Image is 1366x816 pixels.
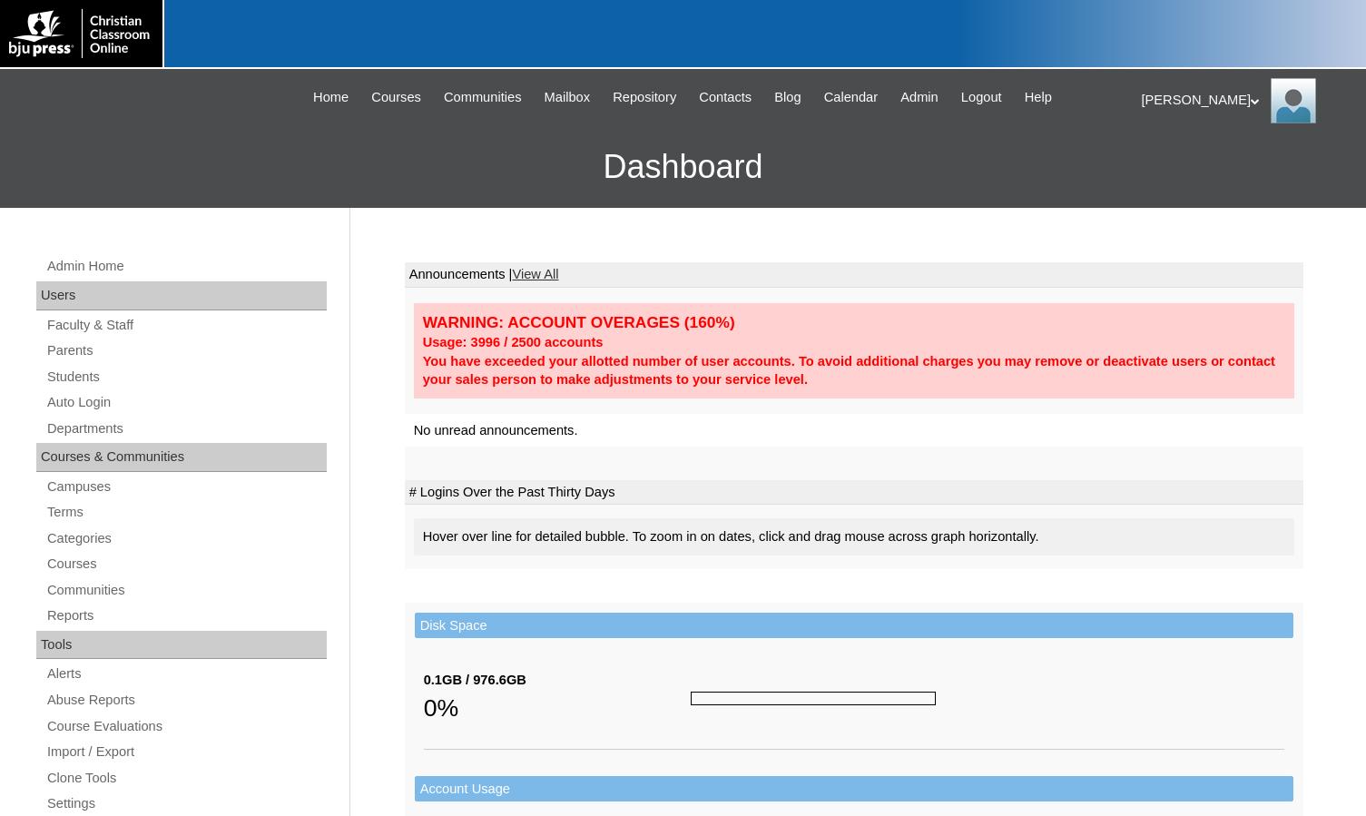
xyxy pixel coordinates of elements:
div: 0% [424,690,691,726]
a: Settings [45,792,327,815]
span: Home [313,87,349,108]
a: Repository [604,87,685,108]
a: Admin Home [45,255,327,278]
a: Parents [45,339,327,362]
a: Help [1016,87,1061,108]
a: Communities [435,87,531,108]
div: [PERSON_NAME] [1142,78,1349,123]
div: Users [36,281,327,310]
a: Courses [362,87,430,108]
a: Faculty & Staff [45,314,327,337]
div: Courses & Communities [36,443,327,472]
a: Courses [45,553,327,575]
a: Students [45,366,327,388]
span: Admin [900,87,939,108]
a: Campuses [45,476,327,498]
div: You have exceeded your allotted number of user accounts. To avoid additional charges you may remo... [423,352,1285,389]
div: WARNING: ACCOUNT OVERAGES (160%) [423,312,1285,333]
a: Contacts [690,87,761,108]
a: Admin [891,87,948,108]
a: Import / Export [45,741,327,763]
td: # Logins Over the Past Thirty Days [405,480,1303,506]
span: Mailbox [545,87,591,108]
h3: Dashboard [9,126,1357,208]
a: Terms [45,501,327,524]
a: View All [512,267,558,281]
span: Calendar [824,87,878,108]
td: No unread announcements. [405,414,1303,447]
span: Blog [774,87,801,108]
a: Clone Tools [45,767,327,790]
td: Announcements | [405,262,1303,288]
a: Auto Login [45,391,327,414]
span: Communities [444,87,522,108]
span: Courses [371,87,421,108]
a: Home [304,87,358,108]
img: logo-white.png [9,9,153,58]
a: Alerts [45,663,327,685]
a: Communities [45,579,327,602]
td: Account Usage [415,776,1293,802]
a: Departments [45,418,327,440]
div: Tools [36,631,327,660]
strong: Usage: 3996 / 2500 accounts [423,335,604,349]
a: Categories [45,527,327,550]
span: Repository [613,87,676,108]
a: Course Evaluations [45,715,327,738]
td: Disk Space [415,613,1293,639]
a: Calendar [815,87,887,108]
a: Mailbox [536,87,600,108]
a: Abuse Reports [45,689,327,712]
a: Blog [765,87,810,108]
span: Logout [961,87,1002,108]
img: Melanie Sevilla [1271,78,1316,123]
a: Logout [952,87,1011,108]
span: Help [1025,87,1052,108]
a: Reports [45,605,327,627]
span: Contacts [699,87,752,108]
div: 0.1GB / 976.6GB [424,671,691,690]
div: Hover over line for detailed bubble. To zoom in on dates, click and drag mouse across graph horiz... [414,518,1294,555]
